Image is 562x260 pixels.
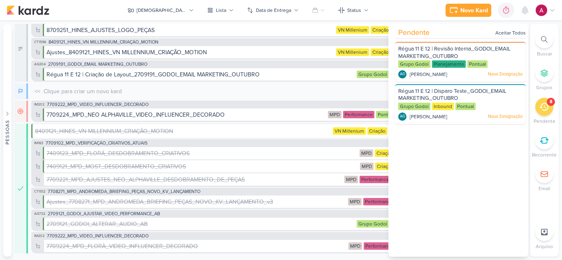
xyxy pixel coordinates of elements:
div: MPD [348,198,362,205]
span: 7708271_MPD_ANDROMEDA_BRIEFING_PEÇAS_NOVO_KV_LANÇAMENTO [48,189,200,194]
div: Criação [367,127,387,135]
p: Email [539,185,550,192]
div: 7409121_MPD_MOST_DESDOBRAMENTO_CRIATIVOS [46,162,186,171]
div: Pontual [467,60,488,68]
span: 8409121_HINES_VN MILLENNIUM_CRIAÇÃO_MOTION [49,40,158,44]
div: Em Andamento [15,83,28,99]
div: Ajustes_7708271_MPD_ANDROMEDA_BRIEFING_PEÇAS_NOVO_KV_LANÇAMENTO_v3 [46,198,273,206]
span: IM163 [33,141,44,145]
button: Novo Kard [446,4,491,17]
div: Aline Gimenez Graciano [398,70,406,78]
div: 7409121_MPD_MOST_DESDOBRAMENTO_CRIATIVOS [46,162,358,171]
p: Nova Designação [488,113,523,120]
div: Grupo Godoi [357,71,389,78]
div: 7709221_MPD_AJUSTES_NEO_ALPHAVILLE_DESDOBRAMENTO_DE_PEÇAS [46,175,343,184]
div: 7709221_MPD_AJUSTES_NEO_ALPHAVILLE_DESDOBRAMENTO_DE_PEÇAS [46,175,245,184]
div: 7409123_MPD_FLORÁ_DESDOBRAMENTO_CRIATIVOS [46,149,190,158]
img: Alessandra Gomes [536,5,547,16]
div: MPD [360,163,374,170]
li: Ctrl + F [530,30,559,58]
span: [PERSON_NAME] [410,71,447,78]
div: 7709224_MPD_FLORÀ_VIDEO_INFLUENCER_DECORADO [46,242,347,251]
span: IM202 [33,102,45,107]
div: Régua 11 E 12 | Criação de Layout_2709191_GODOI_EMAIL MARKETING_OUTUBRO [46,70,355,79]
div: Novo Kard [460,6,488,15]
div: 7709224_MPD_NEO ALPHAVILLE_VIDEO_INFLUENCER_DECORADO [46,110,225,119]
div: Criação [371,26,390,34]
div: VN Millenium [336,26,369,34]
span: AG732 [33,212,46,216]
div: Performance [363,198,395,205]
span: CT1596 [33,40,47,44]
p: AG [400,72,405,76]
div: MPD [348,242,362,250]
div: Ajustes_8409121_HINES_VN MILLENNIUM_CRIAÇÃO_MOTION [46,48,334,57]
div: 8709251_HINES_AJUSTES_LOGO_PEÇAS [46,26,334,35]
div: Régua 11 E 12 | Criação de Layout_2709191_GODOI_EMAIL MARKETING_OUTUBRO [46,70,260,79]
div: Aline Gimenez Graciano [398,113,406,121]
p: Nova Designação [488,71,523,78]
div: Ajustes_7708271_MPD_ANDROMEDA_BRIEFING_PEÇAS_NOVO_KV_LANÇAMENTO_v3 [46,198,346,206]
span: IM202 [33,234,45,238]
div: Aceitar Todos [495,29,526,37]
div: Criação [375,150,395,157]
div: Finalizado [15,124,28,253]
p: Pendente [534,117,555,125]
img: kardz.app [7,5,49,15]
span: 2709121_GODOI_AJUSTAR_VIDEO_PERFORMANCE_AB [48,212,160,216]
div: Planejamento [432,60,466,68]
div: 2709121_GODOI_ALTERAR_AUDIO_AB [46,220,355,228]
div: Em Espera [15,101,28,122]
div: Performance [343,111,374,118]
span: 7709102_MPD_VERIFICAÇÃO_CRIATIVOS_ATUAIS [46,141,147,145]
div: MPD [344,176,358,183]
div: Pontual [376,111,396,118]
div: Performance [360,176,391,183]
div: Performance [364,242,395,250]
div: 7709224_MPD_NEO ALPHAVILLE_VIDEO_INFLUENCER_DECORADO [46,110,326,119]
div: Criação [375,163,395,170]
span: Pendente [398,27,430,38]
div: 7709224_MPD_FLORÀ_VIDEO_INFLUENCER_DECORADO [46,242,198,251]
p: Buscar [537,50,552,58]
div: Pontual [455,103,476,110]
div: MPD [328,111,341,118]
div: Criação [371,48,390,56]
div: Ajustes_8409121_HINES_VN MILLENNIUM_CRIAÇÃO_MOTION [46,48,207,57]
div: Inbound [432,103,454,110]
span: Régua 11 E 12 | Disparo Teste_GODOI_EMAIL MARKETING_OUTUBRO [398,88,506,102]
div: 8709251_HINES_AJUSTES_LOGO_PEÇAS [46,26,155,35]
span: CT1512 [33,189,46,194]
div: A Fazer [15,16,28,82]
div: Pessoas [4,120,11,144]
div: Grupo Godoi [357,220,389,228]
span: AG204 [33,62,46,67]
span: [PERSON_NAME] [410,113,447,120]
div: Grupo Godoi [398,103,430,110]
span: 7709222_MPD_VIDEO_INFLUENCER_DECORADO [47,102,149,107]
p: AG [400,115,405,119]
p: Grupos [536,84,553,91]
span: 2709191_GODOI_EMAIL MARKETING_OUTUBRO [48,62,147,67]
div: 7409123_MPD_FLORÁ_DESDOBRAMENTO_CRIATIVOS [46,149,358,158]
p: Recorrente [532,151,557,159]
div: 2709121_GODOI_ALTERAR_AUDIO_AB [46,220,148,228]
div: Grupo Godoi [398,60,430,68]
div: 8 [550,99,553,105]
div: 8409121_HINES_VN MILLENNIUM_CRIAÇÃO_MOTION [35,127,331,136]
div: VN Millenium [333,127,366,135]
div: MPD [360,150,373,157]
button: Pessoas [3,24,12,257]
span: 7709222_MPD_VIDEO_INFLUENCER_DECORADO [47,234,149,238]
p: Arquivo [536,243,553,250]
div: 8409121_HINES_VN MILLENNIUM_CRIAÇÃO_MOTION [35,127,173,136]
div: VN Millenium [336,48,369,56]
span: Régua 11 E 12 | Revisão Interna_GODOI_EMAIL MARKETING_OUTUBRO [398,46,511,60]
